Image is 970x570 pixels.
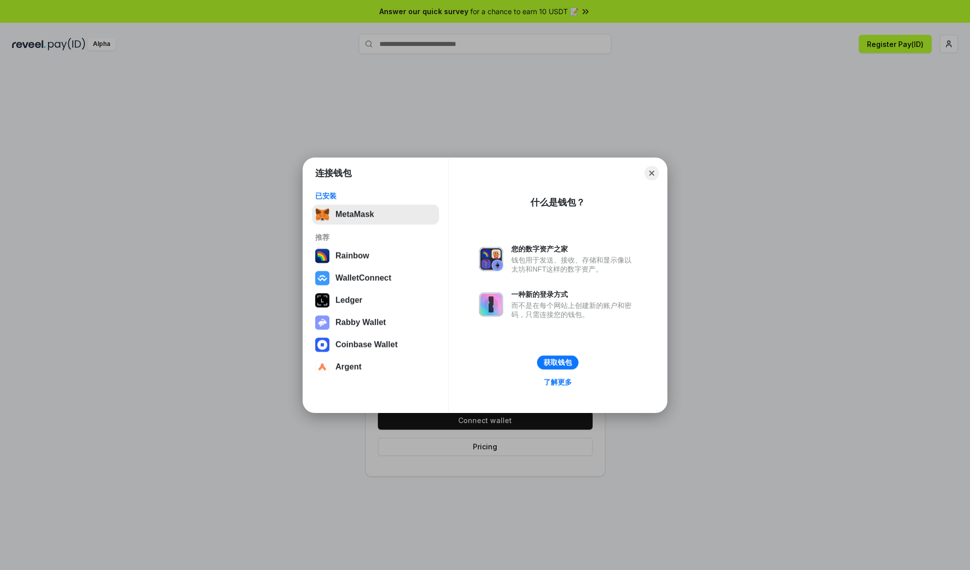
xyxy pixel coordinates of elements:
[537,355,578,370] button: 获取钱包
[530,196,585,209] div: 什么是钱包？
[312,290,439,310] button: Ledger
[645,166,659,180] button: Close
[335,274,392,283] div: WalletConnect
[312,246,439,266] button: Rainbow
[335,296,362,305] div: Ledger
[538,376,578,389] a: 了解更多
[479,247,503,271] img: svg+xml,%3Csvg%20xmlns%3D%22http%3A%2F%2Fwww.w3.org%2F2000%2Fsvg%22%20fill%3D%22none%22%20viewBox...
[315,233,436,242] div: 推荐
[511,301,637,319] div: 而不是在每个网站上创建新的账户和密码，只需连接您的钱包。
[335,210,374,219] div: MetaMask
[335,251,369,261] div: Rainbow
[335,362,362,372] div: Argent
[511,290,637,299] div: 一种新的登录方式
[315,191,436,200] div: 已安装
[335,340,398,349] div: Coinbase Wallet
[544,378,572,387] div: 了解更多
[312,335,439,355] button: Coinbase Wallet
[315,167,352,179] h1: 连接钱包
[315,360,329,374] img: svg+xml,%3Csvg%20width%3D%2228%22%20height%3D%2228%22%20viewBox%3D%220%200%2028%2028%22%20fill%3D...
[315,316,329,330] img: svg+xml,%3Csvg%20xmlns%3D%22http%3A%2F%2Fwww.w3.org%2F2000%2Fsvg%22%20fill%3D%22none%22%20viewBox...
[511,255,637,274] div: 钱包用于发送、接收、存储和显示像以太坊和NFT这样的数字资产。
[315,249,329,263] img: svg+xml,%3Csvg%20width%3D%22120%22%20height%3D%22120%22%20viewBox%3D%220%200%20120%20120%22%20fil...
[315,338,329,352] img: svg+xml,%3Csvg%20width%3D%2228%22%20height%3D%2228%22%20viewBox%3D%220%200%2028%2028%22%20fill%3D...
[315,208,329,222] img: svg+xml,%3Csvg%20fill%3D%22none%22%20height%3D%2233%22%20viewBox%3D%220%200%2035%2033%22%20width%...
[544,358,572,367] div: 获取钱包
[479,292,503,317] img: svg+xml,%3Csvg%20xmlns%3D%22http%3A%2F%2Fwww.w3.org%2F2000%2Fsvg%22%20fill%3D%22none%22%20viewBox...
[312,204,439,225] button: MetaMask
[335,318,386,327] div: Rabby Wallet
[511,244,637,253] div: 您的数字资产之家
[315,271,329,285] img: svg+xml,%3Csvg%20width%3D%2228%22%20height%3D%2228%22%20viewBox%3D%220%200%2028%2028%22%20fill%3D...
[312,268,439,288] button: WalletConnect
[312,357,439,377] button: Argent
[312,313,439,333] button: Rabby Wallet
[315,293,329,307] img: svg+xml,%3Csvg%20xmlns%3D%22http%3A%2F%2Fwww.w3.org%2F2000%2Fsvg%22%20width%3D%2228%22%20height%3...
